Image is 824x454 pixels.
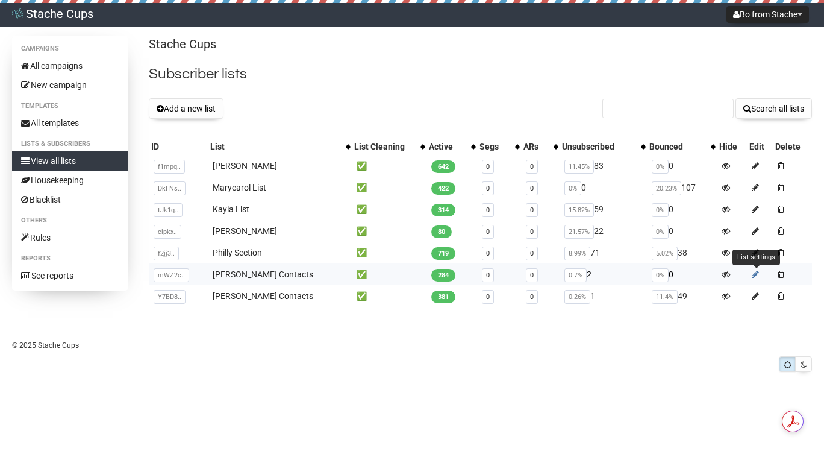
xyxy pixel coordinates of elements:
li: Templates [12,99,128,113]
a: 0 [530,163,534,171]
th: Unsubscribed: No sort applied, activate to apply an ascending sort [560,138,647,155]
th: Delete: No sort applied, sorting is disabled [773,138,812,155]
a: 0 [486,163,490,171]
span: 20.23% [652,181,681,195]
li: Lists & subscribers [12,137,128,151]
a: 0 [530,206,534,214]
span: 80 [431,225,452,238]
a: Kayla List [213,204,249,214]
span: cipkx.. [154,225,181,239]
th: Edit: No sort applied, sorting is disabled [747,138,773,155]
span: 5.02% [652,247,678,260]
td: 49 [647,285,717,307]
div: Active [429,140,465,153]
td: 59 [560,198,647,220]
th: Segs: No sort applied, activate to apply an ascending sort [477,138,521,155]
th: Bounced: No sort applied, activate to apply an ascending sort [647,138,717,155]
span: DkFNs.. [154,181,186,195]
a: 0 [486,228,490,236]
a: 0 [530,271,534,279]
a: [PERSON_NAME] Contacts [213,270,313,279]
div: Unsubscribed [562,140,635,153]
span: 0% [652,203,669,217]
td: 2 [560,263,647,285]
td: ✅ [352,285,426,307]
td: 0 [647,198,717,220]
a: Philly Section [213,248,262,257]
span: 0% [652,160,669,174]
div: Delete [775,140,810,153]
span: mWZ2c.. [154,268,189,282]
td: 1 [560,285,647,307]
span: 15.82% [564,203,594,217]
a: [PERSON_NAME] Contacts [213,291,313,301]
td: 0 [647,263,717,285]
span: Y7BD8.. [154,290,186,304]
span: 0.7% [564,268,587,282]
a: Rules [12,228,128,247]
td: ✅ [352,155,426,177]
td: ✅ [352,263,426,285]
a: 0 [530,184,534,192]
a: All templates [12,113,128,133]
span: 422 [431,182,455,195]
th: ARs: No sort applied, activate to apply an ascending sort [521,138,560,155]
div: List [210,140,340,153]
th: Active: No sort applied, activate to apply an ascending sort [426,138,477,155]
div: ID [151,140,205,153]
a: All campaigns [12,56,128,75]
span: 0% [652,268,669,282]
span: 719 [431,247,455,260]
a: New campaign [12,75,128,95]
span: tJk1q.. [154,203,183,217]
span: 314 [431,204,455,216]
span: f2jj3.. [154,247,179,260]
td: ✅ [352,220,426,242]
td: 38 [647,242,717,263]
a: 0 [486,206,490,214]
span: 0.26% [564,290,590,304]
a: View all lists [12,151,128,171]
div: Segs [479,140,509,153]
a: 0 [530,293,534,301]
a: [PERSON_NAME] [213,226,277,236]
p: © 2025 Stache Cups [12,339,812,352]
td: 71 [560,242,647,263]
td: ✅ [352,177,426,198]
a: [PERSON_NAME] [213,161,277,171]
div: Bounced [649,140,705,153]
div: ARs [523,140,548,153]
span: 21.57% [564,225,594,239]
a: 0 [486,271,490,279]
th: ID: No sort applied, sorting is disabled [149,138,208,155]
span: 0% [652,225,669,239]
li: Reports [12,251,128,266]
th: Hide: No sort applied, sorting is disabled [717,138,747,155]
span: 11.4% [652,290,678,304]
p: Stache Cups [149,36,812,52]
div: List settings [732,250,780,265]
th: List Cleaning: No sort applied, activate to apply an ascending sort [352,138,426,155]
a: 0 [530,228,534,236]
img: 1.png [12,8,23,19]
td: 83 [560,155,647,177]
button: Bo from Stache [726,6,809,23]
div: Edit [749,140,770,153]
span: 8.99% [564,247,590,260]
a: 0 [530,250,534,257]
span: f1mpq.. [154,160,185,174]
a: 0 [486,250,490,257]
td: 22 [560,220,647,242]
a: Blacklist [12,190,128,209]
a: Marycarol List [213,183,266,192]
td: ✅ [352,242,426,263]
td: 0 [560,177,647,198]
span: 0% [564,181,581,195]
a: See reports [12,266,128,285]
h2: Subscriber lists [149,63,812,85]
td: ✅ [352,198,426,220]
button: Add a new list [149,98,223,119]
span: 642 [431,160,455,173]
td: 107 [647,177,717,198]
a: Housekeeping [12,171,128,190]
